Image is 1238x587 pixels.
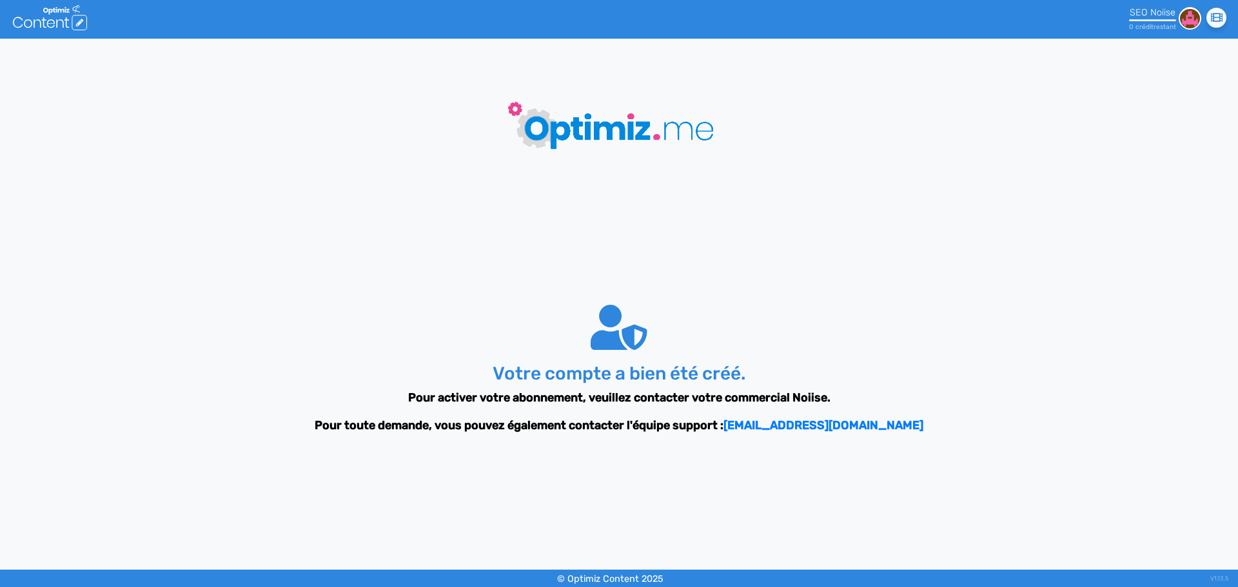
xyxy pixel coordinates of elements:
[242,389,996,407] p: Pour activer votre abonnement, veuillez contacter votre commercial Noiise.
[242,363,996,385] h3: Votre compte a bien été créé.
[474,70,764,178] img: loader-big-blue.gif
[557,573,663,584] small: © Optimiz Content 2025
[1129,23,1176,31] small: 0 crédit restant
[1129,7,1176,18] div: SEO Noiise
[723,418,923,432] a: [EMAIL_ADDRESS][DOMAIN_NAME]
[1210,570,1228,587] div: V1.13.5
[242,417,996,434] p: Pour toute demande, vous pouvez également contacter l'équipe support :
[1179,7,1201,30] img: 81581d956e3621d91680f8c122a385fa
